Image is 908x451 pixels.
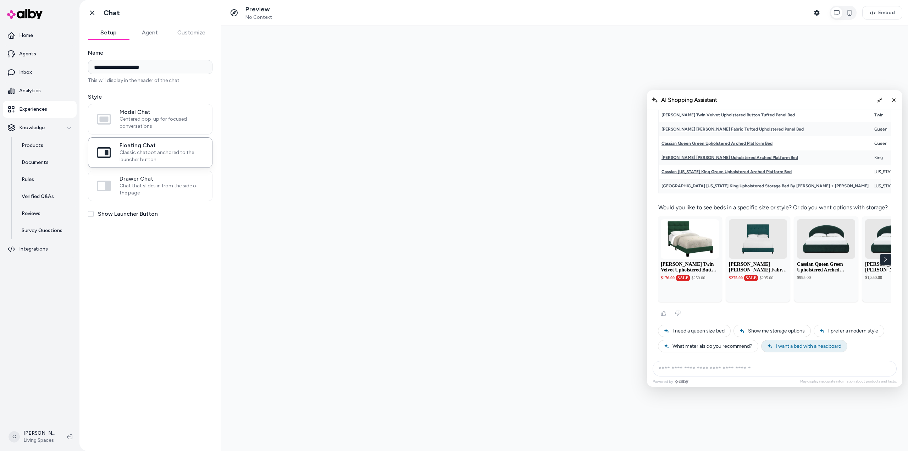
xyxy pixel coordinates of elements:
p: Documents [22,159,49,166]
p: Inbox [19,69,32,76]
p: Survey Questions [22,227,62,234]
p: Experiences [19,106,47,113]
p: Rules [22,176,34,183]
p: [PERSON_NAME] [23,430,55,437]
a: Verified Q&As [15,188,77,205]
span: Centered pop-up for focused conversations [120,116,204,130]
button: Setup [88,26,129,40]
a: Agents [3,45,77,62]
label: Style [88,93,212,101]
span: Classic chatbot anchored to the launcher button [120,149,204,163]
a: Experiences [3,101,77,118]
span: Embed [878,9,895,16]
span: Chat that slides in from the side of the page [120,182,204,197]
label: Name [88,49,212,57]
a: Inbox [3,64,77,81]
button: Customize [170,26,212,40]
img: alby Logo [7,9,43,19]
span: No Context [245,14,272,21]
h1: Chat [104,9,120,17]
a: Integrations [3,241,77,258]
a: Home [3,27,77,44]
span: Floating Chat [120,142,204,149]
p: Analytics [19,87,41,94]
p: Agents [19,50,36,57]
p: Knowledge [19,124,45,131]
label: Show Launcher Button [98,210,158,218]
a: Survey Questions [15,222,77,239]
button: C[PERSON_NAME]Living Spaces [4,425,61,448]
p: Home [19,32,33,39]
a: Rules [15,171,77,188]
span: Living Spaces [23,437,55,444]
button: Knowledge [3,119,77,136]
span: C [9,431,20,442]
p: Preview [245,5,272,13]
a: Documents [15,154,77,171]
p: Products [22,142,43,149]
span: Modal Chat [120,109,204,116]
p: This will display in the header of the chat. [88,77,212,84]
button: Embed [862,6,902,20]
p: Verified Q&As [22,193,54,200]
span: Drawer Chat [120,175,204,182]
a: Products [15,137,77,154]
p: Integrations [19,246,48,253]
p: Reviews [22,210,40,217]
a: Reviews [15,205,77,222]
button: Agent [129,26,170,40]
a: Analytics [3,82,77,99]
